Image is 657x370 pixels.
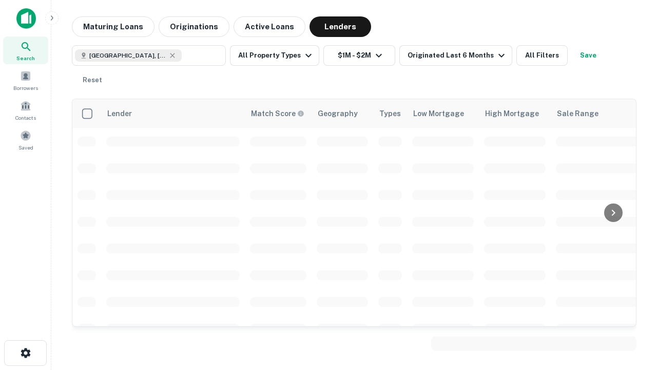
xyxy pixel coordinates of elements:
iframe: Chat Widget [606,255,657,304]
span: Search [16,54,35,62]
th: Types [373,99,407,128]
button: Maturing Loans [72,16,154,37]
div: Sale Range [557,107,598,120]
span: Borrowers [13,84,38,92]
img: capitalize-icon.png [16,8,36,29]
button: Originations [159,16,229,37]
div: Originated Last 6 Months [408,49,508,62]
button: $1M - $2M [323,45,395,66]
th: Low Mortgage [407,99,479,128]
button: All Filters [516,45,568,66]
div: Lender [107,107,132,120]
div: Capitalize uses an advanced AI algorithm to match your search with the best lender. The match sco... [251,108,304,119]
th: Geography [312,99,373,128]
a: Borrowers [3,66,48,94]
a: Search [3,36,48,64]
button: Reset [76,70,109,90]
span: Saved [18,143,33,152]
span: Contacts [15,114,36,122]
div: Types [379,107,401,120]
th: Lender [101,99,245,128]
div: Geography [318,107,358,120]
button: Lenders [310,16,371,37]
button: All Property Types [230,45,319,66]
span: [GEOGRAPHIC_DATA], [GEOGRAPHIC_DATA], [GEOGRAPHIC_DATA] [89,51,166,60]
button: Active Loans [234,16,305,37]
a: Saved [3,126,48,154]
div: Low Mortgage [413,107,464,120]
h6: Match Score [251,108,302,119]
div: High Mortgage [485,107,539,120]
th: Sale Range [551,99,643,128]
button: Save your search to get updates of matches that match your search criteria. [572,45,605,66]
button: Originated Last 6 Months [399,45,512,66]
th: Capitalize uses an advanced AI algorithm to match your search with the best lender. The match sco... [245,99,312,128]
th: High Mortgage [479,99,551,128]
a: Contacts [3,96,48,124]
